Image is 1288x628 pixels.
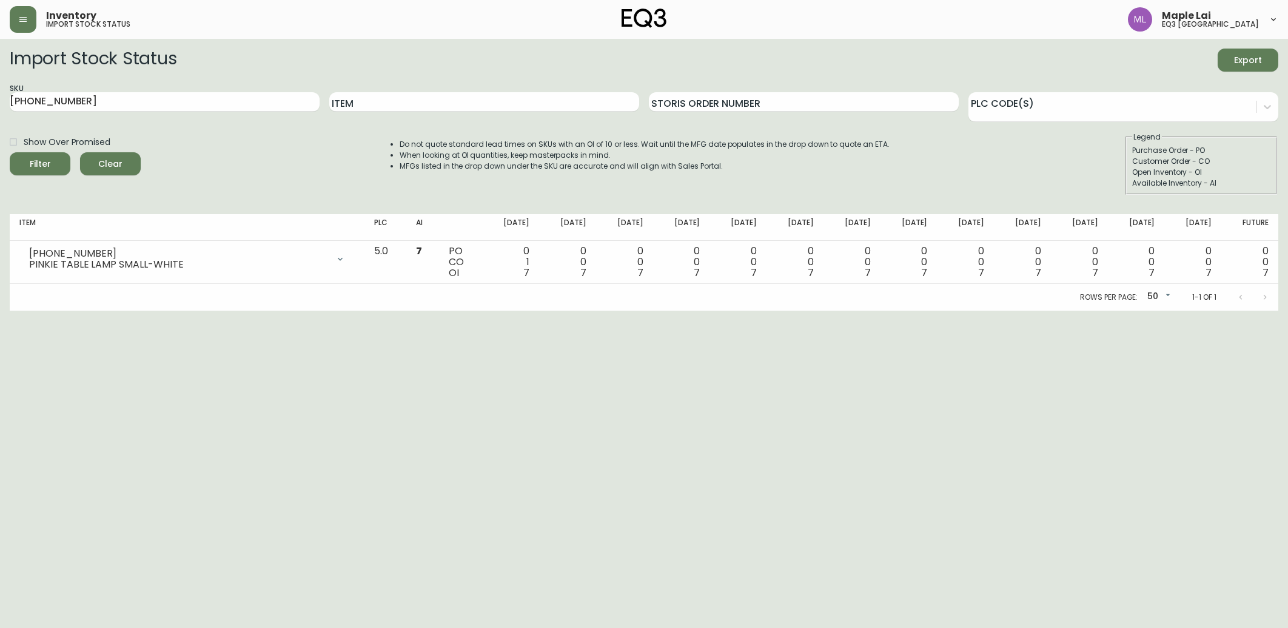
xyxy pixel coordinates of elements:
[10,49,176,72] h2: Import Stock Status
[364,241,406,284] td: 5.0
[978,266,984,280] span: 7
[523,266,529,280] span: 7
[90,157,131,172] span: Clear
[1092,266,1098,280] span: 7
[1132,132,1162,143] legend: Legend
[416,244,422,258] span: 7
[880,214,937,241] th: [DATE]
[449,266,459,280] span: OI
[1051,214,1108,241] th: [DATE]
[776,246,814,279] div: 0 0
[1132,145,1270,156] div: Purchase Order - PO
[1162,11,1211,21] span: Maple Lai
[994,214,1051,241] th: [DATE]
[1263,266,1269,280] span: 7
[400,161,890,172] li: MFGs listed in the drop down under the SKU are accurate and will align with Sales Portal.
[1132,156,1270,167] div: Customer Order - CO
[10,152,70,175] button: Filter
[492,246,529,279] div: 0 1
[46,11,96,21] span: Inventory
[1174,246,1212,279] div: 0 0
[1231,246,1269,279] div: 0 0
[719,246,757,279] div: 0 0
[1080,292,1138,303] p: Rows per page:
[808,266,814,280] span: 7
[46,21,130,28] h5: import stock status
[606,246,643,279] div: 0 0
[449,246,472,279] div: PO CO
[751,266,757,280] span: 7
[1221,214,1278,241] th: Future
[937,214,994,241] th: [DATE]
[947,246,984,279] div: 0 0
[766,214,823,241] th: [DATE]
[1108,214,1165,241] th: [DATE]
[709,214,766,241] th: [DATE]
[80,152,141,175] button: Clear
[921,266,927,280] span: 7
[1162,21,1259,28] h5: eq3 [GEOGRAPHIC_DATA]
[580,266,586,280] span: 7
[1192,292,1216,303] p: 1-1 of 1
[865,266,871,280] span: 7
[653,214,710,241] th: [DATE]
[833,246,871,279] div: 0 0
[29,248,328,259] div: [PHONE_NUMBER]
[622,8,666,28] img: logo
[24,136,110,149] span: Show Over Promised
[694,266,700,280] span: 7
[30,157,51,172] div: Filter
[1164,214,1221,241] th: [DATE]
[1149,266,1155,280] span: 7
[10,214,364,241] th: Item
[1132,178,1270,189] div: Available Inventory - AI
[1218,49,1278,72] button: Export
[400,150,890,161] li: When looking at OI quantities, keep masterpacks in mind.
[539,214,596,241] th: [DATE]
[549,246,586,279] div: 0 0
[400,139,890,150] li: Do not quote standard lead times on SKUs with an OI of 10 or less. Wait until the MFG date popula...
[890,246,928,279] div: 0 0
[596,214,653,241] th: [DATE]
[1004,246,1041,279] div: 0 0
[1118,246,1155,279] div: 0 0
[29,259,328,270] div: PINKIE TABLE LAMP SMALL-WHITE
[406,214,439,241] th: AI
[1132,167,1270,178] div: Open Inventory - OI
[19,246,355,272] div: [PHONE_NUMBER]PINKIE TABLE LAMP SMALL-WHITE
[1206,266,1212,280] span: 7
[1061,246,1098,279] div: 0 0
[1035,266,1041,280] span: 7
[1128,7,1152,32] img: 61e28cffcf8cc9f4e300d877dd684943
[823,214,880,241] th: [DATE]
[364,214,406,241] th: PLC
[1227,53,1269,68] span: Export
[1142,287,1173,307] div: 50
[482,214,539,241] th: [DATE]
[663,246,700,279] div: 0 0
[637,266,643,280] span: 7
